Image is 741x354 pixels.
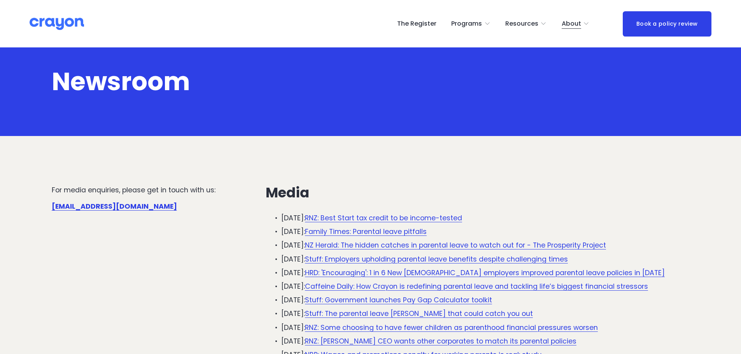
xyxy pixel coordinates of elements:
span: Resources [505,18,538,30]
a: The Register [397,17,436,30]
img: Crayon [30,17,84,31]
a: RNZ: [PERSON_NAME] CEO wants other corporates to match its parental policies [305,337,576,346]
p: [DATE]: [281,336,690,346]
a: folder dropdown [451,17,490,30]
a: Stuff: Employers upholding parental leave benefits despite challenging times [305,255,568,264]
p: [DATE]: [281,227,690,237]
a: folder dropdown [562,17,590,30]
iframe: Tidio Chat [701,304,737,340]
a: Caffeine Daily: How Crayon is redefining parental leave and tackling life’s biggest financial str... [305,282,648,291]
a: HRD: 'Encouraging': 1 in 6 New [DEMOGRAPHIC_DATA] employers improved parental leave policies in [... [305,268,665,277]
a: RNZ: Best Start tax credit to be income-tested [305,213,462,223]
p: [DATE]: [281,281,690,291]
a: folder dropdown [505,17,547,30]
p: [DATE]: [281,254,690,264]
a: Stuff: The parental leave [PERSON_NAME] that could catch you out [305,309,533,318]
p: [DATE]: [281,213,690,223]
p: [DATE]: [281,323,690,333]
p: [DATE]: [281,268,690,278]
a: Book a policy review [623,11,711,37]
span: Programs [451,18,482,30]
p: [DATE]: [281,295,690,305]
span: About [562,18,581,30]
p: For media enquiries, please get in touch with us: [52,185,235,195]
a: [EMAIL_ADDRESS][DOMAIN_NAME] [52,202,177,211]
p: [DATE]: [281,240,690,250]
a: Family Times: Parental leave pitfalls [305,227,427,236]
a: NZ Herald: The hidden catches in parental leave to watch out for - The Prosperity Project [305,241,606,250]
a: RNZ: Some choosing to have fewer children as parenthood financial pressures worsen [305,323,598,332]
p: [DATE]: [281,309,690,319]
h1: Newsroom [52,68,395,95]
h3: Media [266,185,690,201]
a: Stuff: Government launches Pay Gap Calculator toolkit [305,295,492,305]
